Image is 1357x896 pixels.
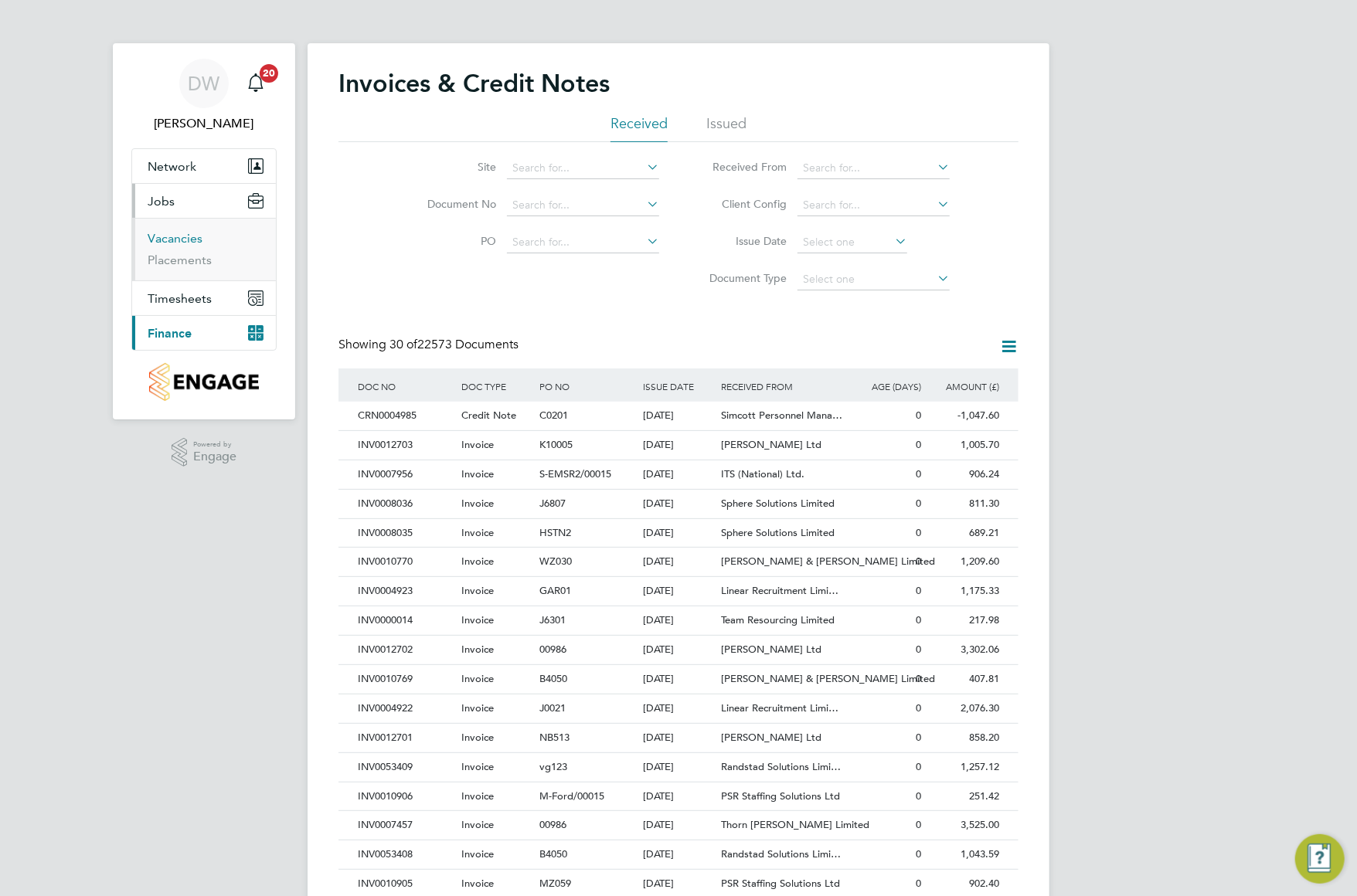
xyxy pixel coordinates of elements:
[698,197,787,211] label: Client Config
[461,467,494,480] span: Invoice
[461,526,494,539] span: Invoice
[721,409,842,422] span: Simcott Personnel Mana…
[721,877,840,890] span: PSR Staffing Solutions Ltd
[193,438,236,451] span: Powered by
[539,526,571,539] span: HSTN2
[640,548,718,576] div: [DATE]
[721,847,841,860] span: Randstad Solutions Limi…
[539,467,611,480] span: S-EMSR2/00015
[925,577,1003,606] div: 1,175.33
[610,114,668,142] li: Received
[260,64,278,83] span: 20
[539,701,566,714] span: J0021
[240,59,271,108] a: 20
[721,643,821,656] span: [PERSON_NAME] Ltd
[640,840,718,869] div: [DATE]
[640,490,718,518] div: [DATE]
[916,584,921,597] span: 0
[698,234,787,248] label: Issue Date
[389,337,519,352] span: 22573 Documents
[539,497,566,510] span: J6807
[640,606,718,635] div: [DATE]
[916,467,921,480] span: 0
[1295,834,1345,884] button: Engage Resource Center
[407,234,496,248] label: PO
[721,701,838,714] span: Linear Recruitment Limi…
[507,195,659,216] input: Search for...
[461,818,494,831] span: Invoice
[461,584,494,597] span: Invoice
[925,519,1003,548] div: 689.21
[354,694,457,723] div: INV0004922
[507,232,659,253] input: Search for...
[916,555,921,568] span: 0
[640,577,718,606] div: [DATE]
[338,337,522,353] div: Showing
[354,840,457,869] div: INV0053408
[189,73,220,93] span: DW
[717,368,847,404] div: RECEIVED FROM
[354,753,457,782] div: INV0053409
[132,149,276,183] button: Network
[916,497,921,510] span: 0
[539,818,566,831] span: 00986
[925,782,1003,811] div: 251.42
[354,724,457,752] div: INV0012701
[132,316,276,350] button: Finance
[925,724,1003,752] div: 858.20
[172,438,237,467] a: Powered byEngage
[640,724,718,752] div: [DATE]
[925,490,1003,518] div: 811.30
[132,218,276,280] div: Jobs
[698,271,787,285] label: Document Type
[721,731,821,744] span: [PERSON_NAME] Ltd
[354,490,457,518] div: INV0008036
[925,811,1003,840] div: 3,525.00
[698,160,787,174] label: Received From
[539,643,566,656] span: 00986
[925,606,1003,635] div: 217.98
[457,368,536,404] div: DOC TYPE
[131,363,277,401] a: Go to home page
[640,368,718,404] div: ISSUE DATE
[539,672,567,685] span: B4050
[507,158,659,179] input: Search for...
[916,409,921,422] span: 0
[925,840,1003,869] div: 1,043.59
[925,460,1003,489] div: 906.24
[925,694,1003,723] div: 2,076.30
[461,409,516,422] span: Credit Note
[706,114,747,142] li: Issued
[131,114,277,133] span: Dan Wright
[148,194,175,209] span: Jobs
[925,636,1003,664] div: 3,302.06
[131,59,277,133] a: DW[PERSON_NAME]
[536,368,639,404] div: PO NO
[539,613,566,626] span: J6301
[461,497,494,510] span: Invoice
[354,368,457,404] div: DOC NO
[132,281,276,315] button: Timesheets
[407,160,496,174] label: Site
[916,613,921,626] span: 0
[354,606,457,635] div: INV0000014
[640,665,718,694] div: [DATE]
[461,701,494,714] span: Invoice
[916,847,921,860] span: 0
[798,232,907,253] input: Select one
[148,326,192,341] span: Finance
[640,636,718,664] div: [DATE]
[113,43,295,419] nav: Main navigation
[354,402,457,430] div: CRN0004985
[721,526,835,539] span: Sphere Solutions Limited
[916,526,921,539] span: 0
[354,811,457,840] div: INV0007457
[461,438,494,451] span: Invoice
[539,877,571,890] span: MZ059
[461,847,494,860] span: Invoice
[925,431,1003,460] div: 1,005.70
[721,584,838,597] span: Linear Recruitment Limi…
[407,197,496,211] label: Document No
[461,672,494,685] span: Invoice
[354,519,457,548] div: INV0008035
